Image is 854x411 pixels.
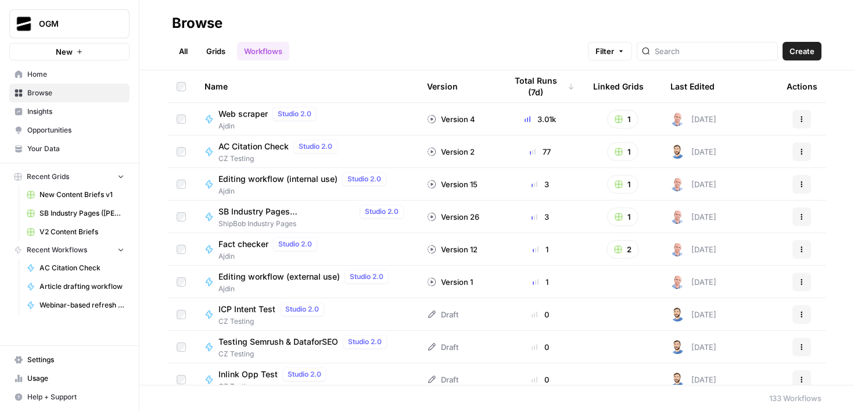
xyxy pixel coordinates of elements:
[769,392,821,404] div: 133 Workflows
[204,335,408,359] a: Testing Semrush & DataforSEOStudio 2.0CZ Testing
[506,146,575,158] div: 77
[670,275,684,289] img: 4tx75zylyv1pt3lh6v9ok7bbf875
[21,223,130,241] a: V2 Content Briefs
[199,42,232,60] a: Grids
[506,178,575,190] div: 3
[288,369,321,380] span: Studio 2.0
[40,300,124,310] span: Webinar-based refresh (INDUSTRY-FOCUSED)
[607,142,638,161] button: 1
[9,388,130,406] button: Help + Support
[218,173,338,185] span: Editing workflow (internal use)
[218,336,338,348] span: Testing Semrush & DataforSEO
[204,270,408,294] a: Editing workflow (external use)Studio 2.0Ajdin
[27,125,124,135] span: Opportunities
[27,171,69,182] span: Recent Grids
[278,109,311,119] span: Studio 2.0
[595,45,614,57] span: Filter
[218,186,391,196] span: Ajdin
[670,145,716,159] div: [DATE]
[40,263,124,273] span: AC Citation Check
[9,84,130,102] a: Browse
[39,18,109,30] span: OGM
[607,110,638,128] button: 1
[506,276,575,288] div: 1
[790,45,814,57] span: Create
[27,373,124,384] span: Usage
[218,284,393,294] span: Ajdin
[40,190,124,200] span: New Content Briefs v1
[655,45,773,57] input: Search
[348,337,382,347] span: Studio 2.0
[427,146,475,158] div: Version 2
[40,227,124,237] span: V2 Content Briefs
[218,219,408,229] span: ShipBob Industry Pages
[218,121,321,131] span: Ajdin
[670,373,716,387] div: [DATE]
[427,178,478,190] div: Version 15
[670,242,684,256] img: 4tx75zylyv1pt3lh6v9ok7bbf875
[21,204,130,223] a: SB Industry Pages ([PERSON_NAME] v3) Grid
[427,276,473,288] div: Version 1
[9,241,130,259] button: Recent Workflows
[13,13,34,34] img: OGM Logo
[218,153,342,164] span: CZ Testing
[204,237,408,262] a: Fact checkerStudio 2.0Ajdin
[670,112,684,126] img: 4tx75zylyv1pt3lh6v9ok7bbf875
[204,70,408,102] div: Name
[204,367,408,392] a: Inlink Opp TestStudio 2.0CZ Testing
[670,275,716,289] div: [DATE]
[347,174,381,184] span: Studio 2.0
[27,392,124,402] span: Help + Support
[427,113,475,125] div: Version 4
[506,113,575,125] div: 3.01k
[427,309,458,320] div: Draft
[218,206,355,217] span: SB Industry Pages ([PERSON_NAME] v3)
[27,106,124,117] span: Insights
[56,46,73,58] span: New
[21,259,130,277] a: AC Citation Check
[670,112,716,126] div: [DATE]
[204,205,408,229] a: SB Industry Pages ([PERSON_NAME] v3)Studio 2.0ShipBob Industry Pages
[506,211,575,223] div: 3
[9,65,130,84] a: Home
[783,42,821,60] button: Create
[172,14,223,33] div: Browse
[506,244,575,255] div: 1
[9,9,130,38] button: Workspace: OGM
[670,210,716,224] div: [DATE]
[9,168,130,185] button: Recent Grids
[670,340,716,354] div: [DATE]
[204,302,408,327] a: ICP Intent TestStudio 2.0CZ Testing
[299,141,332,152] span: Studio 2.0
[670,373,684,387] img: rkuhcc9i3o44kxidim2bifsq4gyt
[21,296,130,314] a: Webinar-based refresh (INDUSTRY-FOCUSED)
[9,43,130,60] button: New
[218,271,340,283] span: Editing workflow (external use)
[27,88,124,98] span: Browse
[218,316,329,327] span: CZ Testing
[218,251,322,262] span: Ajdin
[278,239,312,249] span: Studio 2.0
[204,107,408,131] a: Web scraperStudio 2.0Ajdin
[27,144,124,154] span: Your Data
[218,369,278,380] span: Inlink Opp Test
[506,374,575,385] div: 0
[218,108,268,120] span: Web scraper
[218,381,331,392] span: CZ Testing
[670,145,684,159] img: rkuhcc9i3o44kxidim2bifsq4gyt
[204,140,408,164] a: AC Citation CheckStudio 2.0CZ Testing
[670,308,684,321] img: rkuhcc9i3o44kxidim2bifsq4gyt
[21,185,130,204] a: New Content Briefs v1
[40,208,124,219] span: SB Industry Pages ([PERSON_NAME] v3) Grid
[218,303,275,315] span: ICP Intent Test
[27,69,124,80] span: Home
[350,271,383,282] span: Studio 2.0
[670,70,715,102] div: Last Edited
[9,351,130,369] a: Settings
[670,177,716,191] div: [DATE]
[670,308,716,321] div: [DATE]
[218,141,289,152] span: AC Citation Check
[506,309,575,320] div: 0
[9,369,130,388] a: Usage
[670,177,684,191] img: 4tx75zylyv1pt3lh6v9ok7bbf875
